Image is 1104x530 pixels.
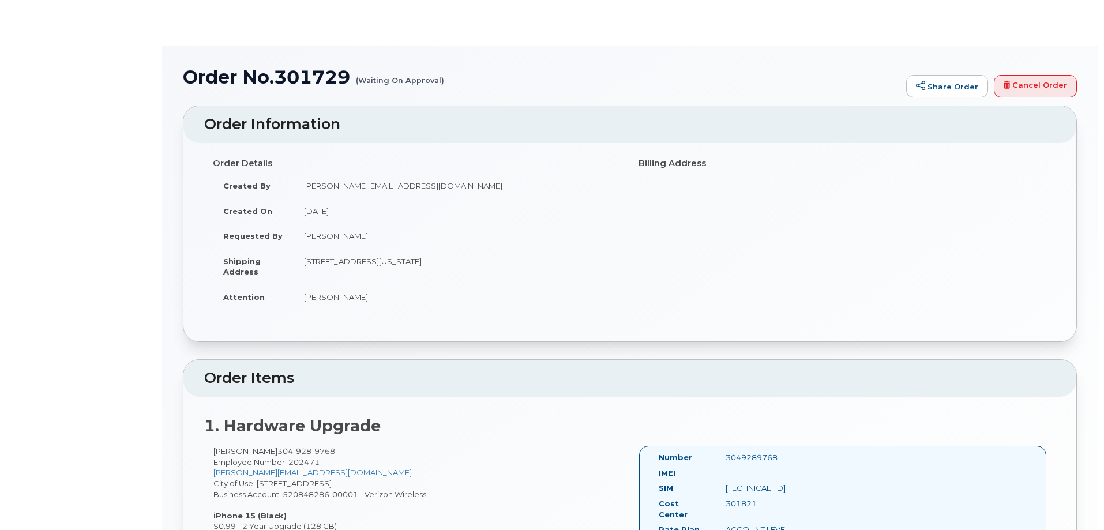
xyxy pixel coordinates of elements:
label: Number [659,452,692,463]
strong: Created On [223,206,272,216]
td: [PERSON_NAME] [294,284,621,310]
h2: Order Information [204,116,1056,133]
label: IMEI [659,468,675,479]
div: 3049289768 [717,452,811,463]
td: [DATE] [294,198,621,224]
label: Cost Center [659,498,708,520]
td: [STREET_ADDRESS][US_STATE] [294,249,621,284]
h4: Order Details [213,159,621,168]
strong: iPhone 15 (Black) [213,511,287,520]
td: [PERSON_NAME][EMAIL_ADDRESS][DOMAIN_NAME] [294,173,621,198]
a: Cancel Order [994,75,1077,98]
strong: Attention [223,292,265,302]
h4: Billing Address [639,159,1047,168]
label: SIM [659,483,673,494]
div: 301821 [717,498,811,509]
span: Employee Number: 202471 [213,457,320,467]
a: Share Order [906,75,988,98]
h1: Order No.301729 [183,67,900,87]
strong: Requested By [223,231,283,240]
div: [TECHNICAL_ID] [717,483,811,494]
small: (Waiting On Approval) [356,67,444,85]
strong: 1. Hardware Upgrade [204,416,381,435]
strong: Shipping Address [223,257,261,277]
td: [PERSON_NAME] [294,223,621,249]
h2: Order Items [204,370,1056,386]
span: 928 [293,446,311,456]
strong: Created By [223,181,271,190]
span: 9768 [311,446,335,456]
a: [PERSON_NAME][EMAIL_ADDRESS][DOMAIN_NAME] [213,468,412,477]
span: 304 [277,446,335,456]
